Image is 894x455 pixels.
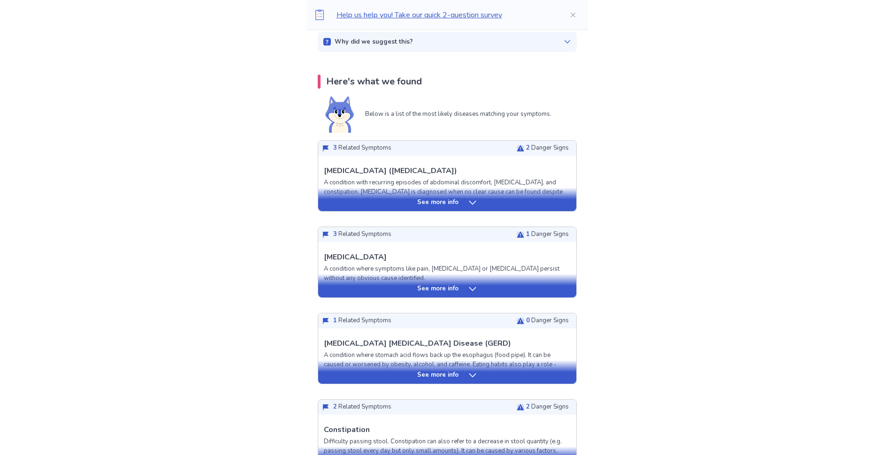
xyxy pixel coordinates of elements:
[417,198,458,207] p: See more info
[526,230,569,239] p: Danger Signs
[526,144,569,153] p: Danger Signs
[417,371,458,380] p: See more info
[333,144,337,152] span: 3
[333,230,391,239] p: Related Symptoms
[335,38,413,47] p: Why did we suggest this?
[324,251,387,263] p: [MEDICAL_DATA]
[324,165,457,176] p: [MEDICAL_DATA] ([MEDICAL_DATA])
[324,424,370,435] p: Constipation
[365,110,551,119] p: Below is a list of the most likely diseases matching your symptoms.
[324,338,511,349] p: [MEDICAL_DATA] [MEDICAL_DATA] Disease (GERD)
[526,230,530,238] span: 1
[324,178,571,215] p: A condition with recurring episodes of abdominal discomfort, [MEDICAL_DATA], and constipation. [M...
[526,402,530,411] span: 2
[526,402,569,412] p: Danger Signs
[336,9,554,21] p: Help us help you! Take our quick 2-question survey
[333,316,337,325] span: 1
[333,230,337,238] span: 3
[417,284,458,294] p: See more info
[333,402,391,412] p: Related Symptoms
[324,351,571,379] p: A condition where stomach acid flows back up the esophagus (food pipe). It can be caused or worse...
[333,144,391,153] p: Related Symptoms
[526,316,530,325] span: 0
[526,316,569,326] p: Danger Signs
[324,265,571,283] p: A condition where symptoms like pain, [MEDICAL_DATA] or [MEDICAL_DATA] persist without any obviou...
[333,402,337,411] span: 2
[325,96,354,133] img: Shiba
[526,144,530,152] span: 2
[326,75,422,89] p: Here's what we found
[333,316,391,326] p: Related Symptoms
